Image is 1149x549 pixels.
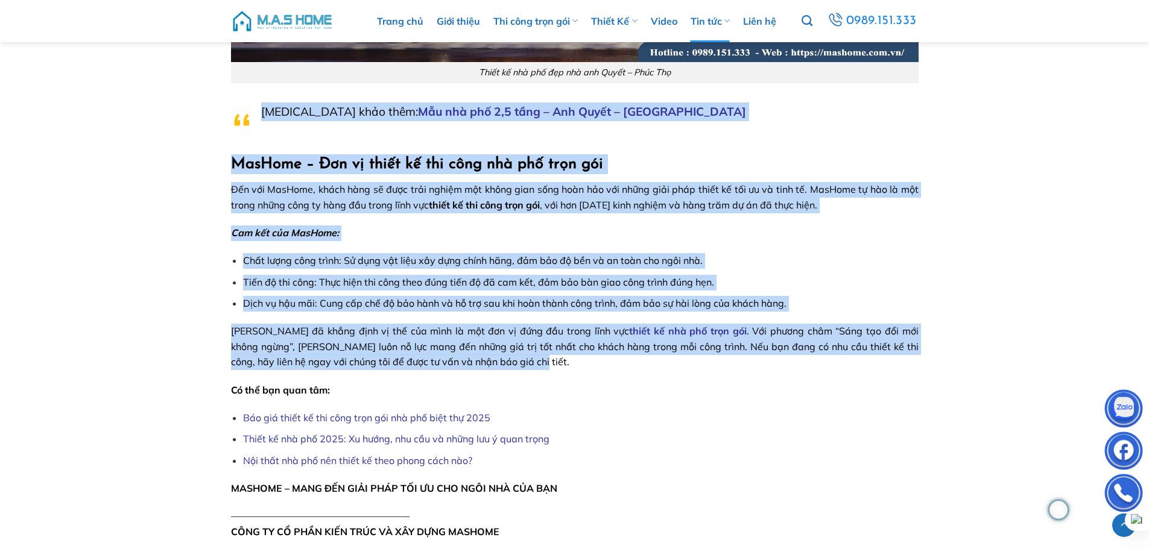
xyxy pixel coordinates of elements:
[1112,513,1136,537] a: Lên đầu trang
[243,454,472,466] a: Nội thất nhà phố nên thiết kế theo phong cách nào?
[1106,392,1142,428] img: Zalo
[231,384,330,396] strong: Có thể bạn quan tâm:
[479,67,671,78] span: Thiết kế nhà phố đẹp nhà anh Quyết – Phúc Thọ
[243,412,490,424] a: Báo giá thiết kế thi công trọn gói nhà phố biệt thự 2025
[261,104,746,119] span: [MEDICAL_DATA] khảo thêm:
[846,11,917,31] span: 0989.151.333
[231,325,919,368] span: [PERSON_NAME] đã khẳng định vị thế của mình là một đơn vị đứng đầu trong lĩnh vực . Với phương ch...
[243,276,714,288] span: Tiến độ thi công: Thực hiện thi công theo đúng tiến độ đã cam kết, đảm bảo bàn giao công trình đú...
[1106,434,1142,471] img: Facebook
[629,325,746,337] a: thiết kế nhà phố trọn gói
[826,10,918,32] a: 0989.151.333
[231,525,499,538] strong: CÔNG TY CỔ PHẦN KIẾN TRÚC VÀ XÂY DỰNG MASHOME
[231,183,919,211] span: Đến với MasHome, khách hàng sẽ được trải nghiệm một không gian sống hoàn hảo với những giải pháp ...
[1106,477,1142,513] img: Phone
[243,297,787,309] span: Dịch vụ hậu mãi: Cung cấp chế độ bảo hành và hỗ trợ sau khi hoàn thành công trình, đảm bảo sự hài...
[231,3,334,39] img: M.A.S HOME – Tổng Thầu Thiết Kế Và Xây Nhà Trọn Gói
[243,433,549,445] a: Thiết kế nhà phố 2025: Xu hướng, nhu cầu và những lưu ý quan trọng
[231,157,603,172] strong: MasHome – Đơn vị thiết kế thi công nhà phố trọn gói
[243,254,703,266] span: Chất lượng công trình: Sử dụng vật liệu xây dựng chính hãng, đảm bảo độ bền và an toàn cho ngôi nhà.
[418,104,746,119] a: Mẫu nhà phố 2,5 tầng – Anh Quyết – [GEOGRAPHIC_DATA]
[231,510,410,522] span: ——————————————————–
[429,199,540,211] strong: thiết kế thi công trọn gói
[802,8,812,34] a: Tìm kiếm
[231,482,557,494] strong: MASHOME – MANG ĐẾN GIẢI PHÁP TỐI ƯU CHO NGÔI NHÀ CỦA BẠN
[231,227,339,239] em: Cam kết của MasHome:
